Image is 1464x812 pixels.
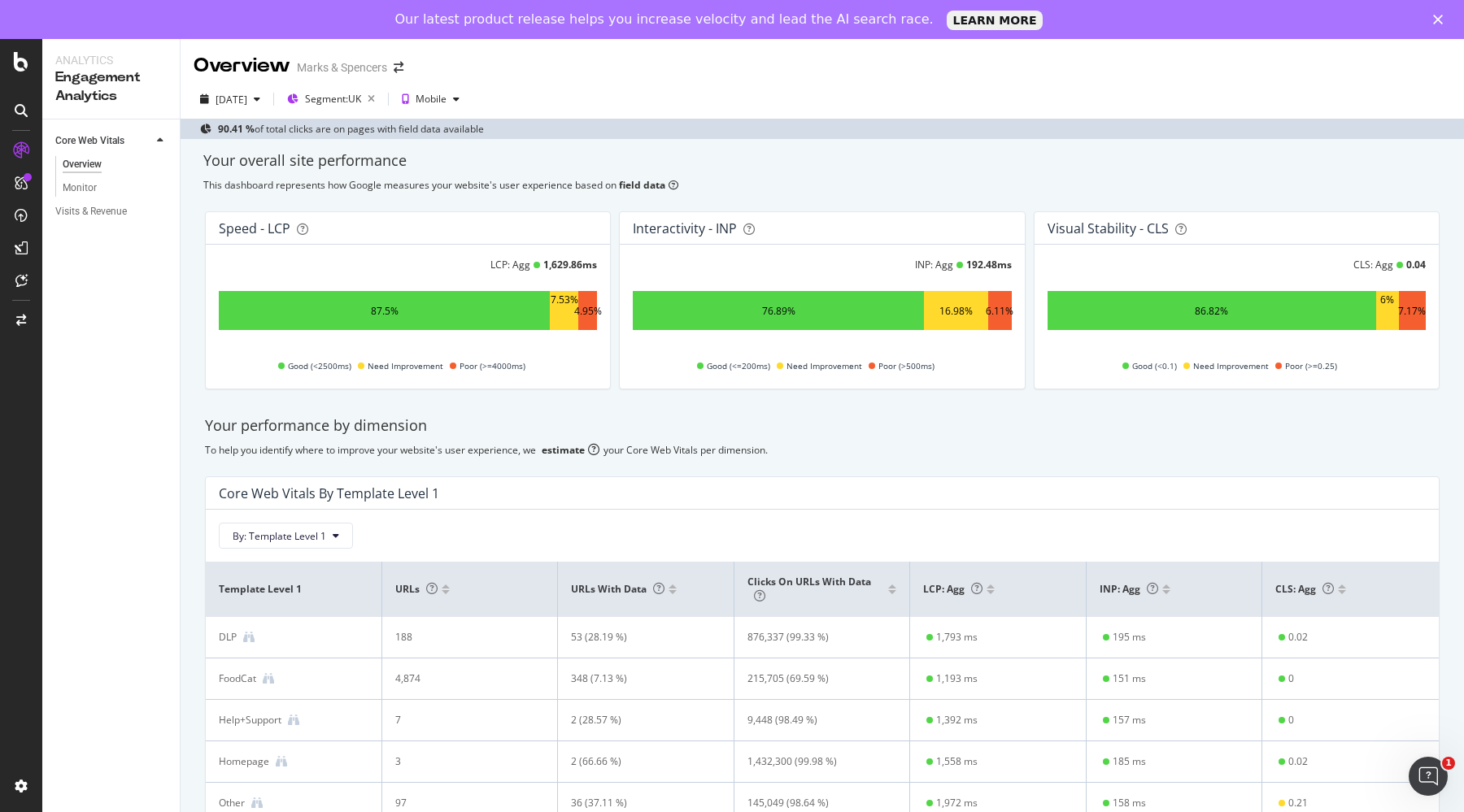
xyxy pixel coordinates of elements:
span: Good (<2500ms) [288,356,351,376]
b: 90.41 % [218,122,255,136]
div: 195 ms [1113,630,1146,645]
div: 0 [1288,671,1294,686]
div: Mobile [416,94,447,104]
div: 87.5% [371,304,399,318]
a: LEARN MORE [947,11,1044,30]
div: Interactivity - INP [633,220,737,237]
span: URLs with data [571,582,664,596]
div: Your performance by dimension [205,415,1440,436]
div: 0.02 [1288,754,1308,769]
div: Marks & Spencers [297,59,387,76]
div: 4,874 [395,671,529,686]
div: Analytics [55,52,167,68]
button: Segment:UK [281,86,381,112]
span: URLs [395,582,438,596]
div: 1,972 ms [936,796,978,810]
div: Overview [63,156,102,173]
div: 16.98% [939,304,973,318]
div: Your overall site performance [203,150,1441,172]
div: This dashboard represents how Google measures your website's user experience based on [203,178,1441,192]
button: Mobile [395,86,466,112]
span: Good (<=200ms) [707,356,770,376]
span: Need Improvement [1193,356,1269,376]
b: field data [619,178,665,192]
iframe: Intercom live chat [1409,757,1448,796]
div: 6.11% [986,304,1013,318]
span: Poor (>=4000ms) [460,356,525,376]
span: Template Level 1 [219,582,364,597]
div: 1,392 ms [936,713,978,727]
div: [DATE] [216,93,247,106]
div: Core Web Vitals [55,132,124,150]
div: 53 (28.19 %) [571,630,705,645]
div: estimate [542,443,585,457]
div: FoodCat [219,671,256,686]
div: 1,629.86 ms [543,258,597,271]
a: Visits & Revenue [55,203,168,220]
div: Homepage [219,754,269,769]
div: INP: Agg [915,258,953,271]
div: 76.89% [762,304,795,318]
div: LCP: Agg [490,258,530,271]
div: Engagement Analytics [55,68,167,106]
a: Core Web Vitals [55,132,152,150]
div: Overview [194,52,290,80]
div: 1,193 ms [936,671,978,686]
div: 0.21 [1288,796,1308,810]
div: CLS: Agg [1353,258,1393,271]
div: 0 [1288,713,1294,727]
span: By: Template Level 1 [233,529,326,543]
a: Monitor [63,180,168,197]
div: Close [1433,15,1449,24]
div: 158 ms [1113,796,1146,810]
div: 97 [395,796,529,810]
div: 2 (28.57 %) [571,713,705,727]
span: Need Improvement [786,356,862,376]
div: DLP [219,630,237,645]
div: 9,448 (98.49 %) [747,713,882,727]
div: Our latest product release helps you increase velocity and lead the AI search race. [395,11,934,28]
span: Poor (>=0.25) [1285,356,1337,376]
div: Visual Stability - CLS [1048,220,1169,237]
div: 7.53% [551,293,578,328]
div: 188 [395,630,529,645]
button: By: Template Level 1 [219,523,353,549]
div: 2 (66.66 %) [571,754,705,769]
div: 4.95% [574,304,602,318]
div: 1,558 ms [936,754,978,769]
div: Help+Support [219,713,281,727]
div: 3 [395,754,529,769]
div: 1,793 ms [936,630,978,645]
div: of total clicks are on pages with field data available [218,122,484,136]
div: Core Web Vitals By Template Level 1 [219,485,439,502]
div: To help you identify where to improve your website's user experience, we your Core Web Vitals per... [205,443,1440,457]
div: 215,705 (69.59 %) [747,671,882,686]
a: Overview [63,156,168,173]
span: Need Improvement [368,356,443,376]
div: 0.02 [1288,630,1308,645]
div: 145,049 (98.64 %) [747,796,882,810]
div: 86.82% [1195,304,1228,318]
div: Monitor [63,180,97,197]
span: CLS: Agg [1275,582,1334,596]
div: Speed - LCP [219,220,290,237]
div: 876,337 (99.33 %) [747,630,882,645]
div: 348 (7.13 %) [571,671,705,686]
button: [DATE] [194,86,267,112]
div: 185 ms [1113,754,1146,769]
div: 7.17% [1398,304,1426,318]
span: Good (<0.1) [1132,356,1177,376]
div: arrow-right-arrow-left [394,62,403,73]
div: 151 ms [1113,671,1146,686]
span: INP: Agg [1100,582,1158,596]
div: 157 ms [1113,713,1146,727]
div: Other [219,796,245,810]
span: 1 [1442,757,1455,770]
span: Segment: UK [305,92,361,106]
div: 7 [395,713,529,727]
div: 6% [1380,293,1394,328]
div: 36 (37.11 %) [571,796,705,810]
div: Visits & Revenue [55,203,127,220]
div: 1,432,300 (99.98 %) [747,754,882,769]
span: Clicks on URLs with data [747,575,871,603]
